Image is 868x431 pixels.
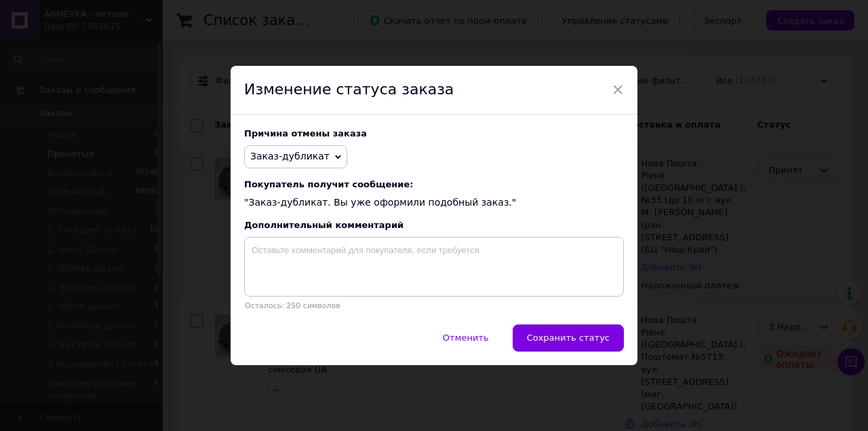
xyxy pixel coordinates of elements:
span: Заказ-дубликат [250,151,330,162]
button: Сохранить статус [513,324,624,352]
button: Отменить [429,324,503,352]
span: Сохранить статус [527,333,610,343]
div: Изменение статуса заказа [231,66,637,115]
div: Дополнительный комментарий [244,220,624,230]
div: "Заказ-дубликат. Вы уже оформили подобный заказ." [244,179,624,210]
p: Осталось: 250 символов [244,301,624,310]
span: Покупатель получит сообщение: [244,179,624,189]
span: × [612,78,624,101]
span: Отменить [443,333,489,343]
div: Причина отмены заказа [244,128,624,138]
